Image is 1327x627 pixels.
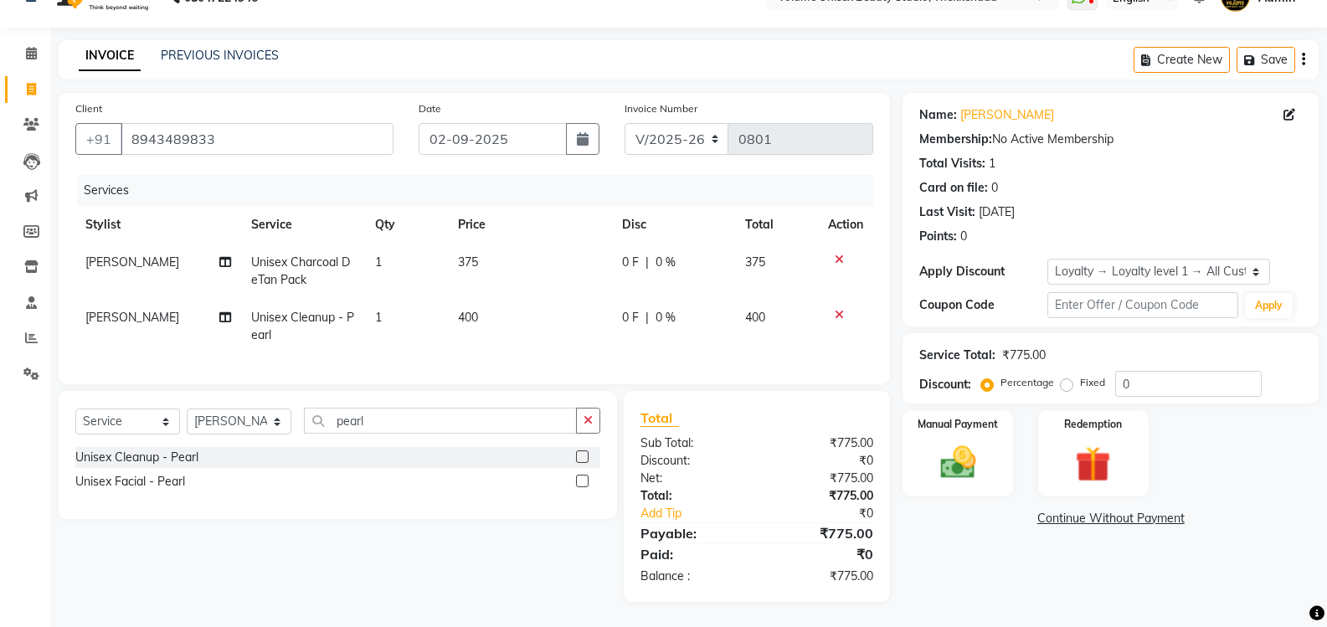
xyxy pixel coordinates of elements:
div: 1 [989,155,995,172]
div: Payable: [628,523,757,543]
div: 0 [960,228,967,245]
button: Create New [1134,47,1230,73]
span: 0 % [656,309,676,326]
div: Points: [919,228,957,245]
label: Fixed [1080,375,1105,390]
div: Discount: [628,452,757,470]
div: Discount: [919,376,971,393]
div: ₹775.00 [757,568,886,585]
a: PREVIOUS INVOICES [161,48,279,63]
label: Client [75,101,102,116]
div: 0 [991,179,998,197]
label: Percentage [1000,375,1054,390]
div: Membership: [919,131,992,148]
div: [DATE] [979,203,1015,221]
div: No Active Membership [919,131,1302,148]
span: 0 % [656,254,676,271]
label: Invoice Number [625,101,697,116]
img: _gift.svg [1064,442,1122,486]
div: Paid: [628,544,757,564]
label: Redemption [1064,417,1122,432]
span: | [645,309,649,326]
div: Last Visit: [919,203,975,221]
th: Stylist [75,206,241,244]
span: 1 [375,310,382,325]
span: 375 [745,254,765,270]
input: Enter Offer / Coupon Code [1047,292,1238,318]
span: 0 F [622,309,639,326]
button: Apply [1245,293,1293,318]
span: 400 [458,310,478,325]
th: Total [735,206,818,244]
button: Save [1237,47,1295,73]
div: ₹775.00 [1002,347,1046,364]
span: [PERSON_NAME] [85,310,179,325]
div: ₹775.00 [757,470,886,487]
span: Unisex Cleanup - Pearl [251,310,354,342]
a: Add Tip [628,505,779,522]
span: Total [640,409,679,427]
span: 375 [458,254,478,270]
span: [PERSON_NAME] [85,254,179,270]
div: ₹775.00 [757,434,886,452]
th: Qty [365,206,448,244]
div: Name: [919,106,957,124]
span: 1 [375,254,382,270]
th: Disc [612,206,736,244]
a: INVOICE [79,41,141,71]
span: | [645,254,649,271]
div: Coupon Code [919,296,1047,314]
label: Manual Payment [918,417,998,432]
th: Service [241,206,365,244]
div: ₹775.00 [757,523,886,543]
div: Card on file: [919,179,988,197]
span: 400 [745,310,765,325]
label: Date [419,101,441,116]
a: Continue Without Payment [906,510,1315,527]
div: ₹775.00 [757,487,886,505]
div: ₹0 [757,544,886,564]
div: ₹0 [757,452,886,470]
div: Total: [628,487,757,505]
div: Sub Total: [628,434,757,452]
button: +91 [75,123,122,155]
a: [PERSON_NAME] [960,106,1054,124]
input: Search by Name/Mobile/Email/Code [121,123,393,155]
div: ₹0 [779,505,886,522]
div: Total Visits: [919,155,985,172]
div: Net: [628,470,757,487]
div: Services [77,175,886,206]
span: Unisex Charcoal DeTan Pack [251,254,350,287]
input: Search or Scan [304,408,577,434]
th: Action [818,206,873,244]
img: _cash.svg [929,442,987,483]
th: Price [448,206,612,244]
span: 0 F [622,254,639,271]
div: Unisex Facial - Pearl [75,473,185,491]
div: Apply Discount [919,263,1047,280]
div: Service Total: [919,347,995,364]
div: Unisex Cleanup - Pearl [75,449,198,466]
div: Balance : [628,568,757,585]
